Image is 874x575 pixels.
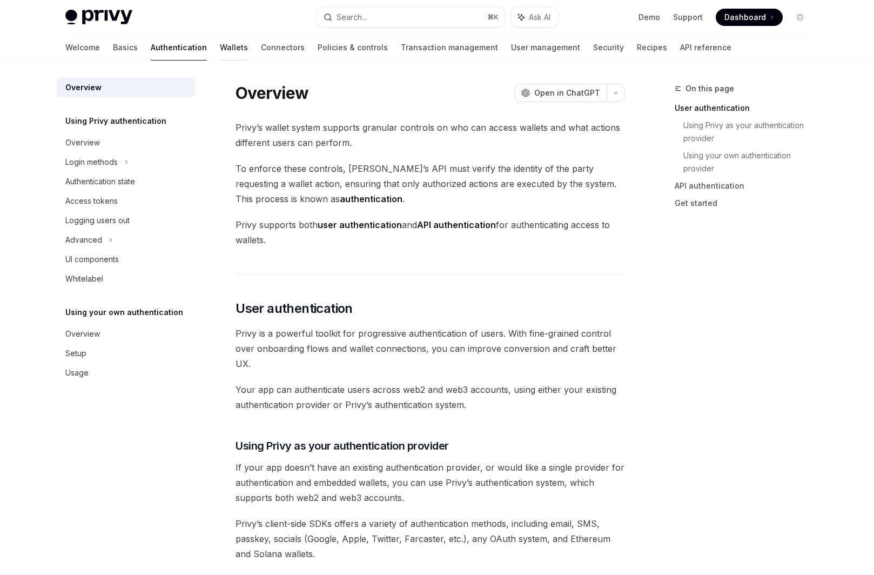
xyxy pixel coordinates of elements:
[638,12,660,23] a: Demo
[57,324,195,344] a: Overview
[675,177,817,195] a: API authentication
[65,347,86,360] div: Setup
[65,195,118,208] div: Access tokens
[316,8,505,27] button: Search...⌘K
[487,13,499,22] span: ⌘ K
[236,382,625,412] span: Your app can authenticate users across web2 and web3 accounts, using either your existing authent...
[65,233,102,246] div: Advanced
[65,214,130,227] div: Logging users out
[65,366,89,379] div: Usage
[65,35,100,61] a: Welcome
[65,156,118,169] div: Login methods
[57,78,195,97] a: Overview
[236,120,625,150] span: Privy’s wallet system supports granular controls on who can access wallets and what actions diffe...
[675,195,817,212] a: Get started
[675,99,817,117] a: User authentication
[57,344,195,363] a: Setup
[57,363,195,383] a: Usage
[534,88,600,98] span: Open in ChatGPT
[340,193,402,204] strong: authentication
[673,12,703,23] a: Support
[57,211,195,230] a: Logging users out
[236,326,625,371] span: Privy is a powerful toolkit for progressive authentication of users. With fine-grained control ov...
[511,35,580,61] a: User management
[401,35,498,61] a: Transaction management
[65,327,100,340] div: Overview
[57,269,195,289] a: Whitelabel
[318,219,402,230] strong: user authentication
[65,136,100,149] div: Overview
[236,460,625,505] span: If your app doesn’t have an existing authentication provider, or would like a single provider for...
[261,35,305,61] a: Connectors
[593,35,624,61] a: Security
[236,516,625,561] span: Privy’s client-side SDKs offers a variety of authentication methods, including email, SMS, passke...
[683,147,817,177] a: Using your own authentication provider
[151,35,207,61] a: Authentication
[65,253,119,266] div: UI components
[65,81,102,94] div: Overview
[318,35,388,61] a: Policies & controls
[685,82,734,95] span: On this page
[716,9,783,26] a: Dashboard
[529,12,550,23] span: Ask AI
[65,272,103,285] div: Whitelabel
[57,191,195,211] a: Access tokens
[57,250,195,269] a: UI components
[680,35,731,61] a: API reference
[683,117,817,147] a: Using Privy as your authentication provider
[236,83,308,103] h1: Overview
[57,133,195,152] a: Overview
[337,11,367,24] div: Search...
[220,35,248,61] a: Wallets
[236,217,625,248] span: Privy supports both and for authenticating access to wallets.
[57,172,195,191] a: Authentication state
[65,175,135,188] div: Authentication state
[65,10,132,25] img: light logo
[236,300,353,317] span: User authentication
[417,219,496,230] strong: API authentication
[65,306,183,319] h5: Using your own authentication
[724,12,766,23] span: Dashboard
[113,35,138,61] a: Basics
[514,84,607,102] button: Open in ChatGPT
[236,161,625,206] span: To enforce these controls, [PERSON_NAME]’s API must verify the identity of the party requesting a...
[65,115,166,128] h5: Using Privy authentication
[637,35,667,61] a: Recipes
[791,9,809,26] button: Toggle dark mode
[236,438,449,453] span: Using Privy as your authentication provider
[510,8,558,27] button: Ask AI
